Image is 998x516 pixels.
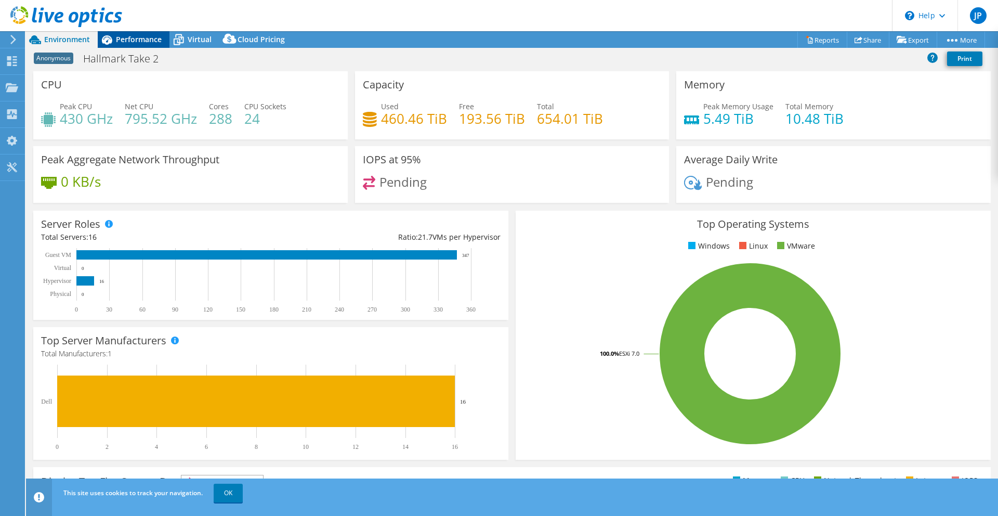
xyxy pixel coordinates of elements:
h4: 430 GHz [60,113,113,124]
span: Peak CPU [60,101,92,111]
a: Reports [797,32,847,48]
a: Print [947,51,982,66]
span: Pending [379,173,427,190]
div: Ratio: VMs per Hypervisor [271,231,501,243]
span: Net CPU [125,101,153,111]
span: 16 [88,232,97,242]
h4: 288 [209,113,232,124]
text: Hypervisor [43,277,71,285]
h3: Peak Aggregate Network Throughput [41,154,219,165]
text: 30 [106,306,112,313]
text: 8 [255,443,258,450]
text: 180 [269,306,279,313]
text: 0 [75,306,78,313]
span: Pending [706,173,753,190]
span: 21.7 [418,232,432,242]
text: 16 [460,398,466,405]
text: 120 [203,306,213,313]
h4: 0 KB/s [61,176,101,187]
text: 60 [139,306,146,313]
h3: Top Server Manufacturers [41,335,166,346]
li: Latency [903,475,942,486]
span: Cloud Pricing [238,34,285,44]
text: 90 [172,306,178,313]
li: Memory [730,475,771,486]
h3: Top Operating Systems [523,218,983,230]
li: Linux [737,240,768,252]
text: 270 [367,306,377,313]
text: 12 [352,443,359,450]
h3: CPU [41,79,62,91]
span: 1 [108,349,112,358]
span: Used [381,101,399,111]
li: Network Throughput [811,475,897,486]
text: 0 [82,292,84,297]
a: Share [847,32,889,48]
text: 240 [335,306,344,313]
text: 360 [466,306,476,313]
span: Free [459,101,474,111]
li: CPU [778,475,805,486]
span: Virtual [188,34,212,44]
h3: Memory [684,79,725,91]
svg: \n [905,11,914,20]
text: 14 [402,443,409,450]
text: 16 [99,279,104,284]
text: Dell [41,398,52,405]
div: Total Servers: [41,231,271,243]
h4: 5.49 TiB [703,113,773,124]
text: 0 [56,443,59,450]
span: Performance [116,34,162,44]
span: Peak Memory Usage [703,101,773,111]
text: 4 [155,443,158,450]
text: 150 [236,306,245,313]
li: IOPS [949,475,978,486]
h4: Total Manufacturers: [41,348,501,359]
li: VMware [774,240,815,252]
span: Environment [44,34,90,44]
h4: 10.48 TiB [785,113,844,124]
text: Physical [50,290,71,298]
a: OK [214,484,243,502]
span: This site uses cookies to track your navigation. [63,488,203,497]
h3: IOPS at 95% [363,154,421,165]
span: CPU Sockets [244,101,286,111]
li: Windows [686,240,730,252]
text: 210 [302,306,311,313]
h1: Hallmark Take 2 [78,53,175,64]
text: Guest VM [45,251,71,259]
text: 330 [434,306,443,313]
a: Export [889,32,937,48]
h4: 24 [244,113,286,124]
h3: Average Daily Write [684,154,778,165]
h4: 654.01 TiB [537,113,603,124]
span: IOPS [181,475,263,488]
text: 2 [106,443,109,450]
h4: 795.52 GHz [125,113,197,124]
span: Total Memory [785,101,833,111]
span: Anonymous [34,53,73,64]
span: Cores [209,101,229,111]
h4: 193.56 TiB [459,113,525,124]
text: 347 [462,253,469,258]
tspan: ESXi 7.0 [619,350,639,357]
span: Total [537,101,554,111]
text: 6 [205,443,208,450]
h3: Capacity [363,79,404,91]
tspan: 100.0% [600,350,619,357]
text: 300 [401,306,410,313]
h3: Server Roles [41,218,100,230]
text: Virtual [54,264,72,272]
a: More [937,32,985,48]
text: 16 [452,443,458,450]
text: 0 [82,266,84,271]
span: JP [970,7,987,24]
text: 10 [303,443,309,450]
h4: 460.46 TiB [381,113,447,124]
